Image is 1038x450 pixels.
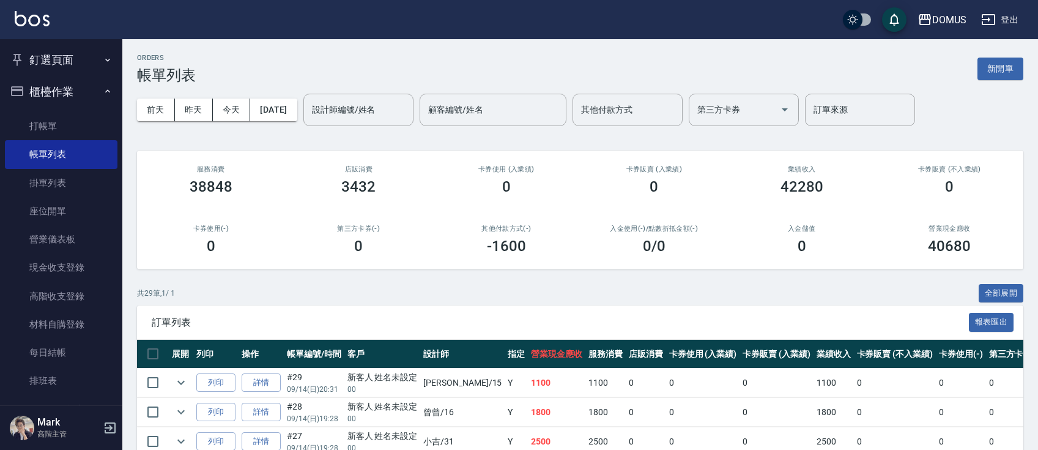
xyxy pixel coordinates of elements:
a: 現場電腦打卡 [5,396,117,424]
p: 09/14 (日) 20:31 [287,384,341,395]
p: 共 29 筆, 1 / 1 [137,288,175,299]
button: [DATE] [250,99,297,121]
h3: 帳單列表 [137,67,196,84]
h3: 0 [207,238,215,255]
img: Logo [15,11,50,26]
button: 列印 [196,373,235,392]
th: 卡券使用 (入業績) [666,340,740,369]
h2: ORDERS [137,54,196,62]
button: 登出 [976,9,1023,31]
button: 昨天 [175,99,213,121]
button: 今天 [213,99,251,121]
td: 曾曾 /16 [420,398,505,427]
button: save [882,7,906,32]
h3: 0 /0 [643,238,665,255]
h3: 38848 [190,178,232,195]
h3: 0 [354,238,363,255]
img: Person [10,416,34,440]
th: 客戶 [344,340,421,369]
th: 卡券販賣 (不入業績) [854,340,936,369]
td: Y [505,369,528,397]
td: 0 [740,398,814,427]
button: 報表匯出 [969,313,1014,332]
th: 列印 [193,340,239,369]
th: 店販消費 [626,340,666,369]
a: 帳單列表 [5,140,117,168]
th: 業績收入 [814,340,854,369]
td: 0 [854,369,936,397]
h2: 卡券使用 (入業績) [447,165,566,173]
div: DOMUS [932,12,966,28]
a: 現金收支登錄 [5,253,117,282]
a: 詳情 [242,373,281,392]
div: 新客人 姓名未設定 [347,371,418,384]
h2: 入金儲值 [743,225,861,233]
td: Y [505,398,528,427]
a: 高階收支登錄 [5,282,117,310]
th: 卡券販賣 (入業績) [740,340,814,369]
button: 前天 [137,99,175,121]
td: 1800 [585,398,626,427]
a: 排班表 [5,367,117,395]
h3: 服務消費 [152,165,270,173]
p: 00 [347,413,418,424]
h3: 0 [798,238,806,255]
td: #29 [284,369,344,397]
th: 服務消費 [585,340,626,369]
button: Open [775,100,795,119]
td: 1100 [528,369,585,397]
p: 00 [347,384,418,395]
p: 高階主管 [37,429,100,440]
a: 座位開單 [5,197,117,225]
td: 1100 [585,369,626,397]
td: [PERSON_NAME] /15 [420,369,505,397]
button: 櫃檯作業 [5,76,117,108]
a: 營業儀表板 [5,225,117,253]
h2: 其他付款方式(-) [447,225,566,233]
th: 指定 [505,340,528,369]
button: 列印 [196,403,235,422]
a: 掛單列表 [5,169,117,197]
th: 設計師 [420,340,505,369]
th: 卡券使用(-) [936,340,986,369]
td: 0 [740,369,814,397]
button: 新開單 [977,58,1023,80]
td: 0 [936,369,986,397]
a: 報表匯出 [969,316,1014,328]
h2: 入金使用(-) /點數折抵金額(-) [595,225,714,233]
button: 釘選頁面 [5,44,117,76]
th: 營業現金應收 [528,340,585,369]
h3: 0 [502,178,511,195]
h2: 第三方卡券(-) [300,225,418,233]
button: expand row [172,373,190,392]
td: 0 [626,369,666,397]
h3: 3432 [341,178,376,195]
td: 1100 [814,369,854,397]
a: 打帳單 [5,112,117,140]
button: 全部展開 [979,284,1024,303]
h3: -1600 [487,238,526,255]
td: 1800 [528,398,585,427]
th: 展開 [169,340,193,369]
h3: 0 [945,178,954,195]
div: 新客人 姓名未設定 [347,430,418,443]
h2: 卡券使用(-) [152,225,270,233]
h3: 40680 [928,238,971,255]
h2: 營業現金應收 [891,225,1009,233]
td: 0 [666,369,740,397]
h5: Mark [37,416,100,429]
h2: 業績收入 [743,165,861,173]
td: 0 [626,398,666,427]
td: 1800 [814,398,854,427]
span: 訂單列表 [152,317,969,329]
th: 帳單編號/時間 [284,340,344,369]
h3: 0 [650,178,658,195]
td: #28 [284,398,344,427]
p: 09/14 (日) 19:28 [287,413,341,424]
th: 操作 [239,340,284,369]
button: expand row [172,403,190,421]
h2: 卡券販賣 (入業績) [595,165,714,173]
h2: 卡券販賣 (不入業績) [891,165,1009,173]
a: 詳情 [242,403,281,422]
td: 0 [936,398,986,427]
